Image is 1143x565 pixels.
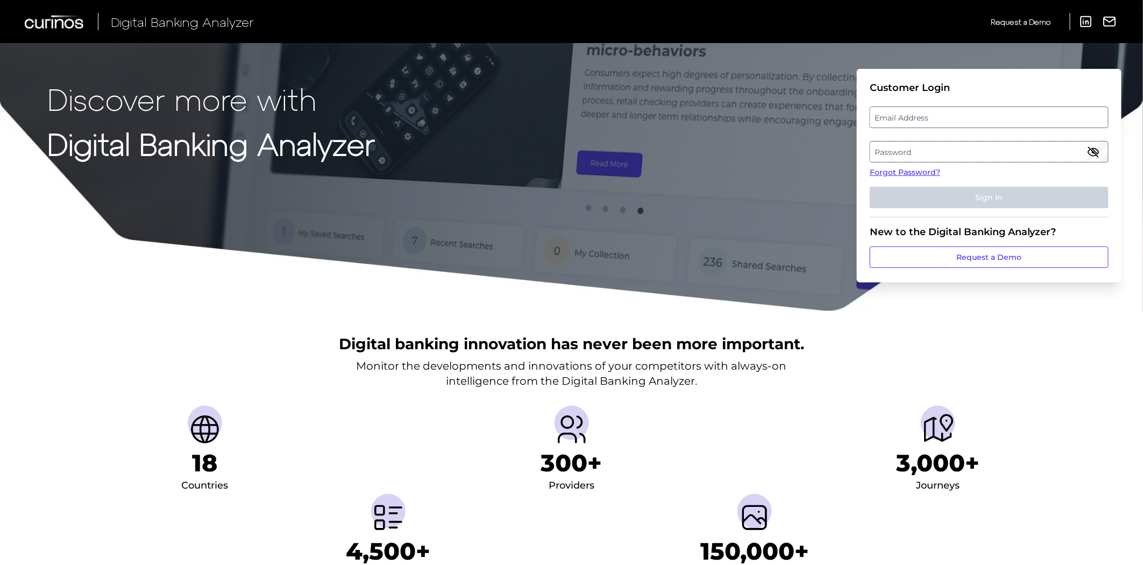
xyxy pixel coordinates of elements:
[921,412,955,447] img: Journeys
[181,477,228,495] div: Countries
[870,82,1109,94] div: Customer Login
[25,15,85,29] img: Curinos
[371,500,406,535] img: Metrics
[192,449,217,477] h1: 18
[991,13,1051,31] a: Request a Demo
[870,226,1109,238] div: New to the Digital Banking Analyzer?
[111,14,254,30] span: Digital Banking Analyzer
[188,412,222,447] img: Countries
[357,358,787,389] p: Monitor the developments and innovations of your competitors with always-on intelligence from the...
[870,187,1109,208] button: Sign In
[555,412,589,447] img: Providers
[47,82,375,116] p: Discover more with
[917,477,960,495] div: Journeys
[549,477,594,495] div: Providers
[870,108,1107,127] label: Email Address
[870,167,1109,178] a: Forgot Password?
[870,142,1107,161] label: Password
[870,246,1109,268] a: Request a Demo
[541,449,602,477] h1: 300+
[991,17,1051,26] span: Request a Demo
[737,500,772,535] img: Screenshots
[47,125,375,161] strong: Digital Banking Analyzer
[339,334,804,354] h2: Digital banking innovation has never been more important.
[897,449,980,477] h1: 3,000+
